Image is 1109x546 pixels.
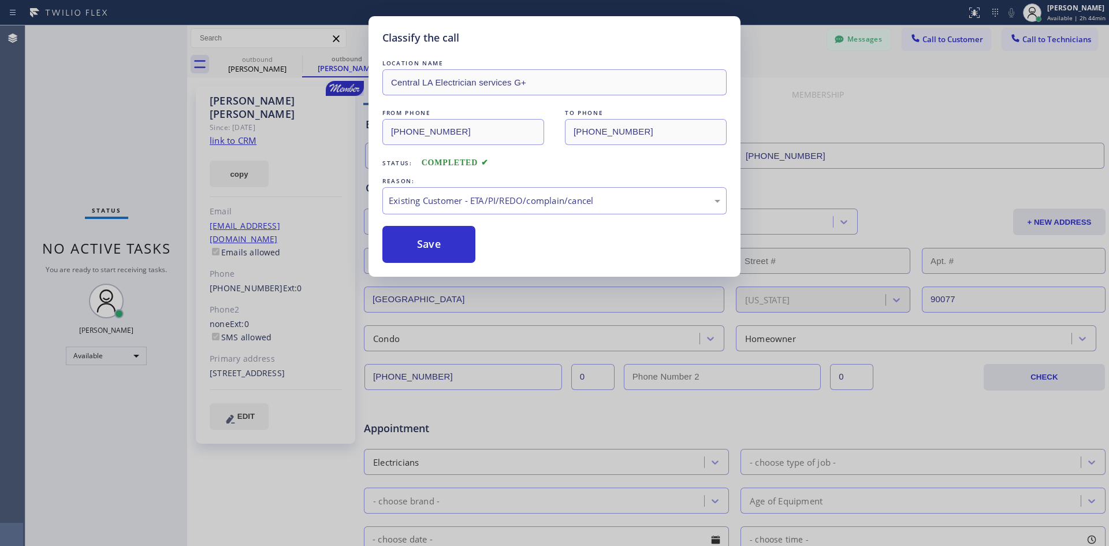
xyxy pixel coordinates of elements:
div: TO PHONE [565,107,727,119]
div: FROM PHONE [382,107,544,119]
span: Status: [382,159,412,167]
div: REASON: [382,175,727,187]
h5: Classify the call [382,30,459,46]
span: COMPLETED [422,158,489,167]
input: From phone [382,119,544,145]
button: Save [382,226,475,263]
input: To phone [565,119,727,145]
div: Existing Customer - ETA/PI/REDO/complain/cancel [389,194,720,207]
div: LOCATION NAME [382,57,727,69]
